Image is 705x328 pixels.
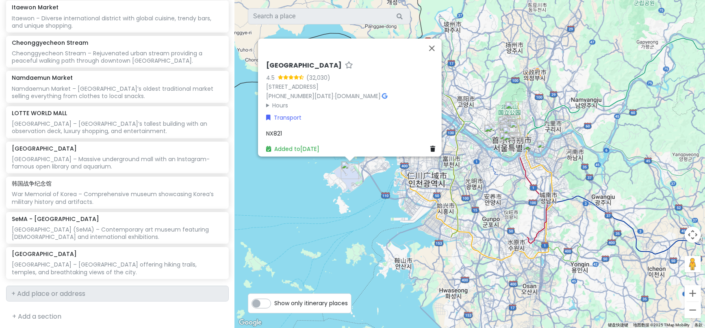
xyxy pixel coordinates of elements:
div: SeMA - Seoul Museum of Art [495,118,520,143]
h6: Itaewon Market [12,4,59,11]
span: NX821 [266,129,282,137]
div: N首尔塔 [499,123,524,148]
div: (32,030) [306,73,330,82]
i: Google Maps [382,93,387,99]
div: Itaewon – Diverse international district with global cuisine, trendy bars, and unique shopping. [12,15,223,29]
div: 仁川国际机场 [338,158,362,182]
input: + Add place or address [6,286,229,302]
div: Tosokchon Samgyetang [495,114,519,138]
button: 关闭 [422,39,442,58]
h6: Cheonggyecheon Stream [12,39,88,46]
a: + Add a section [12,312,61,321]
a: [PHONE_NUMBER][DATE] [266,92,334,100]
div: Cheonggyecheon Stream – Rejuvenated urban stream providing a peaceful walking path through downto... [12,50,223,64]
div: [GEOGRAPHIC_DATA] – Massive underground mall with an Instagram-famous open library and aquarium. [12,155,223,170]
a: Star place [345,61,353,70]
a: 条款 [694,323,703,327]
div: 仁寺洞 [499,116,523,140]
h6: LOTTE WORLD MALL [12,109,67,117]
h6: [GEOGRAPHIC_DATA] [266,61,342,70]
input: Search a place [248,8,410,24]
a: Added to[DATE] [266,145,319,153]
div: 4.5 [266,73,278,82]
div: Cheonggyecheon Stream [497,116,521,141]
div: LOTTE WORLD MALL [534,137,558,162]
button: 地图镜头控件 [685,227,701,243]
div: [GEOGRAPHIC_DATA] – [GEOGRAPHIC_DATA]’s tallest building with an observation deck, luxury shoppin... [12,120,223,135]
div: Hongdae Street [481,121,505,146]
span: Show only itinerary places [274,299,348,308]
h6: [GEOGRAPHIC_DATA] [12,145,77,152]
summary: Hours [266,101,438,109]
div: 陳玉華一隻雞分店 [505,116,529,140]
span: 地图数据 ©2025 TMap Mobility [633,323,690,327]
h6: [GEOGRAPHIC_DATA] [12,250,77,258]
div: Daepo [484,120,508,145]
div: [GEOGRAPHIC_DATA] (SeMA) – Contemporary art museum featuring [DEMOGRAPHIC_DATA] and international... [12,226,223,241]
div: 明洞 [499,120,523,144]
a: [DOMAIN_NAME] [335,92,381,100]
div: War Memorial of Korea – Comprehensive museum showcasing Korea’s military history and artifacts. [12,190,223,205]
img: Google [237,317,264,328]
button: 键盘快捷键 [608,322,628,328]
div: 东大门设计广场 [506,117,531,142]
a: [STREET_ADDRESS] [266,83,319,91]
a: 在 Google 地图中打开此区域（会打开一个新窗口） [237,317,264,328]
div: 昌德宫后苑 [501,112,525,136]
div: Starfield Library [521,139,545,163]
button: 放大 [685,285,701,302]
a: Delete place [430,144,438,153]
h6: Namdaemun Market [12,74,73,81]
h6: 韩国战争纪念馆 [12,180,52,187]
div: Namdaemun Market [496,120,521,144]
div: [GEOGRAPHIC_DATA] – [GEOGRAPHIC_DATA] offering hiking trails, temples, and breathtaking views of ... [12,261,223,276]
h6: SeMA - [GEOGRAPHIC_DATA] [12,215,99,223]
div: · · [266,61,438,110]
div: Itaewon Market [500,130,524,154]
a: Transport [266,113,302,122]
div: 韩国战争纪念馆 [496,129,521,153]
button: 缩小 [685,302,701,318]
div: Namdaemun Market – [GEOGRAPHIC_DATA]’s oldest traditional market selling everything from clothes ... [12,85,223,100]
button: 将街景小人拖到地图上以打开街景 [685,256,701,272]
div: Bukhansan National Park [502,98,526,122]
div: 景福宫 [496,113,521,137]
div: 北村韩屋村 [499,112,523,136]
